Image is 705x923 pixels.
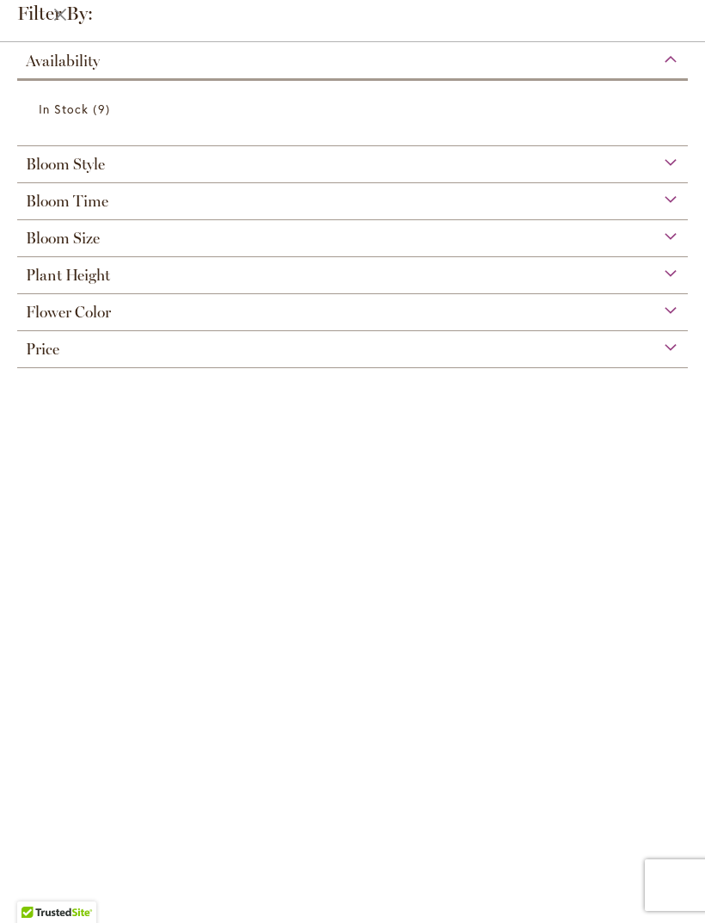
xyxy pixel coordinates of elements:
[13,862,61,910] iframe: Launch Accessibility Center
[93,100,113,118] span: 9
[26,155,105,174] span: Bloom Style
[26,192,108,211] span: Bloom Time
[39,94,671,124] a: In Stock 9
[26,340,59,359] span: Price
[26,303,111,322] span: Flower Color
[39,101,89,117] span: In Stock
[26,52,100,71] span: Availability
[26,266,110,285] span: Plant Height
[26,229,100,248] span: Bloom Size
